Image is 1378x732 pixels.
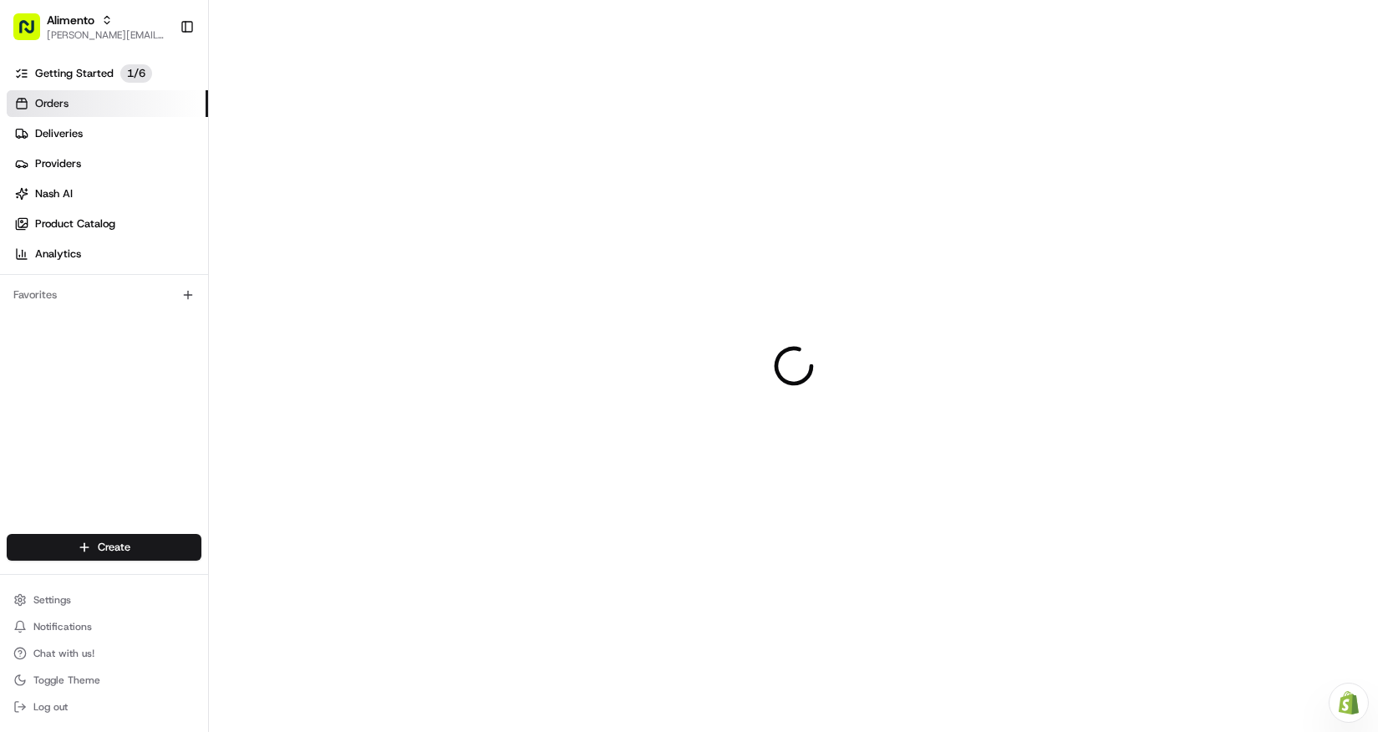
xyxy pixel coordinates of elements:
[17,67,304,94] p: Welcome 👋
[141,244,155,257] div: 💻
[284,165,304,185] button: Start new chat
[57,160,274,176] div: Start new chat
[35,247,81,262] span: Analytics
[47,28,166,42] button: [PERSON_NAME][EMAIL_ADDRESS][DOMAIN_NAME]
[33,700,68,714] span: Log out
[7,180,208,207] a: Nash AI
[17,17,50,50] img: Nash
[17,244,30,257] div: 📗
[98,540,130,555] span: Create
[7,668,201,692] button: Toggle Theme
[47,12,94,28] button: Alimento
[35,66,114,81] span: Getting Started
[118,282,202,296] a: Powered byPylon
[17,160,47,190] img: 1736555255976-a54dd68f-1ca7-489b-9aae-adbdc363a1c4
[135,236,275,266] a: 💻API Documentation
[35,186,73,201] span: Nash AI
[33,593,71,607] span: Settings
[33,674,100,687] span: Toggle Theme
[7,60,208,87] a: Getting Started1/6
[57,176,211,190] div: We're available if you need us!
[166,283,202,296] span: Pylon
[33,620,92,633] span: Notifications
[7,615,201,638] button: Notifications
[33,647,94,660] span: Chat with us!
[7,642,201,665] button: Chat with us!
[120,64,152,83] p: 1 / 6
[35,156,81,171] span: Providers
[35,96,69,111] span: Orders
[7,150,208,177] a: Providers
[43,108,276,125] input: Clear
[7,7,173,47] button: Alimento[PERSON_NAME][EMAIL_ADDRESS][DOMAIN_NAME]
[35,126,83,141] span: Deliveries
[7,90,208,117] a: Orders
[10,236,135,266] a: 📗Knowledge Base
[7,211,208,237] a: Product Catalog
[33,242,128,259] span: Knowledge Base
[7,695,201,719] button: Log out
[7,534,201,561] button: Create
[7,241,208,267] a: Analytics
[158,242,268,259] span: API Documentation
[7,282,201,308] div: Favorites
[7,588,201,612] button: Settings
[7,120,208,147] a: Deliveries
[35,216,115,231] span: Product Catalog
